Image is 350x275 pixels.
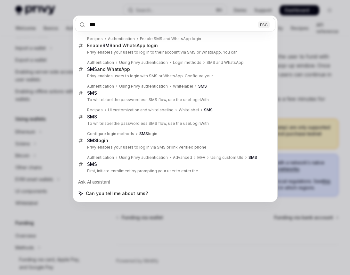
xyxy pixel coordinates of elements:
div: login [87,138,108,143]
div: SMS and WhatsApp [207,60,244,65]
b: SMS [198,84,207,89]
p: Privy enables your users to log in via SMS or link verified phone [87,145,262,150]
div: Enable and WhatsApp login [87,43,158,48]
div: Ask AI assistant [75,176,275,188]
div: Authentication [87,60,114,65]
b: SMS [87,161,97,167]
div: Using custom UIs [210,155,243,160]
b: SMS [87,66,97,72]
div: Whitelabel [173,84,193,89]
p: First, initiate enrollment by prompting your user to enter the [87,168,262,174]
div: Recipes [87,107,103,113]
div: Using Privy authentication [119,60,168,65]
p: Privy enables users to login with SMS or WhatsApp. Configure your [87,73,262,79]
div: Configure login methods [87,131,134,136]
b: SMS [204,107,213,112]
div: Authentication [87,155,114,160]
b: SMS [248,155,257,160]
span: Can you tell me about sms? [86,190,148,197]
div: UI customization and whitelabeling [108,107,174,113]
div: and WhatsApp [87,66,130,72]
div: Authentication [108,36,135,41]
b: SMS [102,43,112,48]
div: Using Privy authentication [119,84,168,89]
b: SMS [87,138,97,143]
div: Recipes [87,36,103,41]
div: Authentication [87,84,114,89]
div: Enable SMS and WhatsApp login [140,36,201,41]
div: Whitelabel [179,107,199,113]
p: To whitelabel the passwordless SMS flow, use the useLoginWith [87,121,262,126]
div: Advanced [173,155,192,160]
div: login [139,131,157,136]
p: To whitelabel the passwordless SMS flow, use the useLoginWith [87,97,262,102]
div: Using Privy authentication [119,155,168,160]
div: ESC [258,21,270,28]
p: Privy enables your users to log in to their account via SMS or WhatsApp. You can [87,50,262,55]
b: SMS [87,114,97,119]
div: MFA [197,155,205,160]
b: SMS [139,131,148,136]
div: Login methods [173,60,201,65]
b: SMS [87,90,97,96]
